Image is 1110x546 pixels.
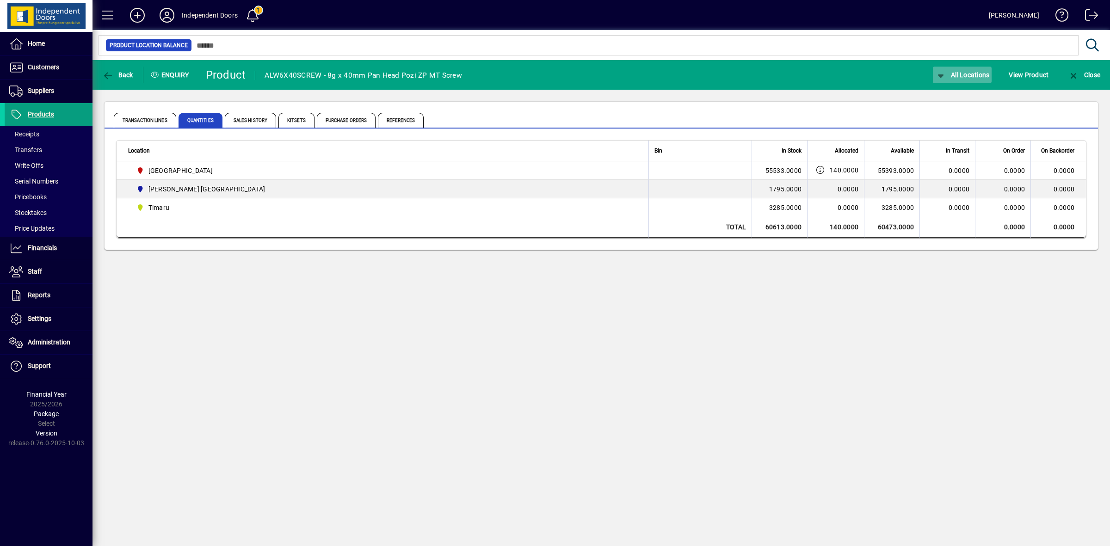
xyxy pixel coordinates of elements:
span: Transfers [9,146,42,153]
span: 140.0000 [830,166,858,175]
span: Financial Year [26,391,67,398]
span: 0.0000 [949,204,970,211]
a: Serial Numbers [5,173,92,189]
td: 55533.0000 [752,161,807,180]
div: Enquiry [143,67,199,82]
span: 0.0000 [838,185,859,193]
button: All Locations [933,67,992,83]
span: Package [34,410,59,417]
span: Sales History [225,113,276,128]
span: On Order [1003,146,1025,156]
span: Timaru [133,202,638,213]
span: [GEOGRAPHIC_DATA] [148,166,213,175]
button: Profile [152,7,182,24]
span: Reports [28,291,50,299]
a: Settings [5,307,92,331]
td: Total [648,217,752,238]
div: [PERSON_NAME] [989,8,1039,23]
td: 3285.0000 [864,198,919,217]
td: 0.0000 [1030,161,1086,180]
a: Logout [1078,2,1098,32]
span: Close [1068,71,1100,79]
span: Support [28,362,51,369]
span: Write Offs [9,162,43,169]
span: Allocated [835,146,858,156]
app-page-header-button: Close enquiry [1058,67,1110,83]
button: Add [123,7,152,24]
span: Timaru [148,203,170,212]
div: ALW6X40SCREW - 8g x 40mm Pan Head Pozi ZP MT Screw [265,68,462,83]
a: Staff [5,260,92,283]
a: Support [5,355,92,378]
span: Back [102,71,133,79]
span: On Backorder [1041,146,1074,156]
a: Write Offs [5,158,92,173]
span: Administration [28,338,70,346]
span: Quantities [179,113,222,128]
span: Kitsets [278,113,314,128]
span: Available [891,146,914,156]
span: View Product [1009,67,1048,82]
td: 140.0000 [807,217,864,238]
app-page-header-button: Change Location [925,67,999,83]
span: References [378,113,424,128]
a: Stocktakes [5,205,92,221]
button: Close [1066,67,1103,83]
span: Serial Numbers [9,178,58,185]
a: Transfers [5,142,92,158]
td: 60613.0000 [752,217,807,238]
a: Receipts [5,126,92,142]
span: 0.0000 [1004,166,1025,175]
span: Cromwell Central Otago [133,184,638,195]
td: 1795.0000 [752,180,807,198]
a: Suppliers [5,80,92,103]
td: 60473.0000 [864,217,919,238]
button: View Product [1006,67,1051,83]
span: All Locations [935,71,990,79]
a: Pricebooks [5,189,92,205]
span: Bin [654,146,662,156]
span: Financials [28,244,57,252]
span: Christchurch [133,165,638,176]
span: Version [36,429,57,437]
span: Location [128,146,150,156]
a: Customers [5,56,92,79]
span: 0.0000 [1004,184,1025,194]
span: 0.0000 [949,185,970,193]
td: 3285.0000 [752,198,807,217]
span: Price Updates [9,225,55,232]
td: 0.0000 [1030,198,1086,217]
span: 0.0000 [838,204,859,211]
td: 1795.0000 [864,180,919,198]
a: Financials [5,237,92,260]
span: Pricebooks [9,193,47,201]
span: Staff [28,268,42,275]
span: Suppliers [28,87,54,94]
span: Stocktakes [9,209,47,216]
span: 0.0000 [949,167,970,174]
a: Price Updates [5,221,92,236]
td: 55393.0000 [864,161,919,180]
div: Independent Doors [182,8,238,23]
span: Customers [28,63,59,71]
span: 0.0000 [1004,203,1025,212]
span: In Stock [782,146,802,156]
span: Purchase Orders [317,113,376,128]
span: Products [28,110,54,118]
a: Reports [5,284,92,307]
a: Knowledge Base [1048,2,1069,32]
a: Administration [5,331,92,354]
span: Home [28,40,45,47]
span: Settings [28,315,51,322]
span: Product Location Balance [110,41,188,50]
span: Receipts [9,130,39,138]
td: 0.0000 [1030,217,1086,238]
button: Back [100,67,136,83]
td: 0.0000 [1030,180,1086,198]
div: Product [206,67,246,82]
td: 0.0000 [975,217,1030,238]
span: Transaction Lines [114,113,176,128]
app-page-header-button: Back [92,67,143,83]
span: [PERSON_NAME] [GEOGRAPHIC_DATA] [148,184,265,194]
a: Home [5,32,92,55]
